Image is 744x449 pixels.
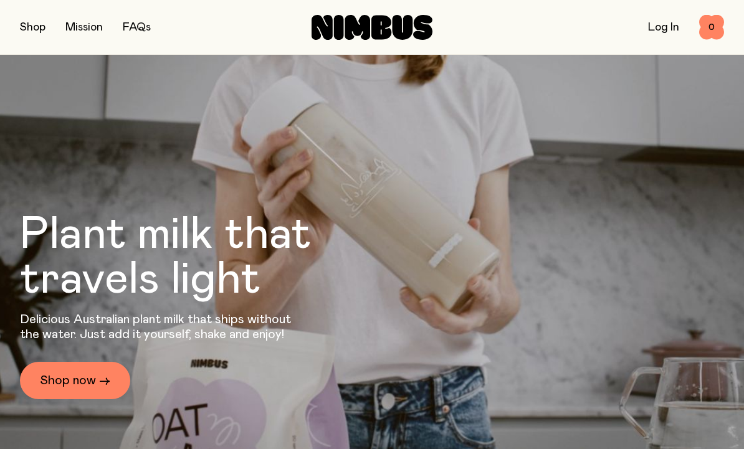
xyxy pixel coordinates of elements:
button: 0 [699,15,724,40]
a: Mission [65,22,103,33]
p: Delicious Australian plant milk that ships without the water. Just add it yourself, shake and enjoy! [20,312,299,342]
a: FAQs [123,22,151,33]
h1: Plant milk that travels light [20,212,379,302]
a: Shop now → [20,362,130,399]
a: Log In [648,22,679,33]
